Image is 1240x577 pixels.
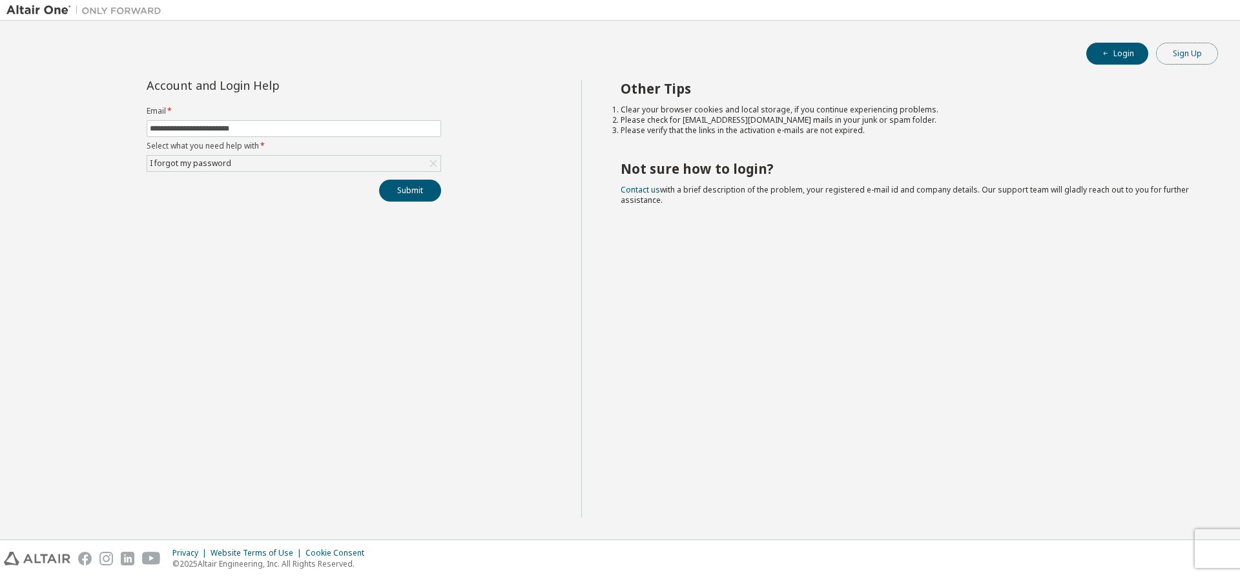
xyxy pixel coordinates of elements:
[99,552,113,565] img: instagram.svg
[621,80,1195,97] h2: Other Tips
[1156,43,1218,65] button: Sign Up
[121,552,134,565] img: linkedin.svg
[148,156,233,171] div: I forgot my password
[4,552,70,565] img: altair_logo.svg
[147,141,441,151] label: Select what you need help with
[142,552,161,565] img: youtube.svg
[621,184,1189,205] span: with a brief description of the problem, your registered e-mail id and company details. Our suppo...
[379,180,441,202] button: Submit
[172,558,372,569] p: © 2025 Altair Engineering, Inc. All Rights Reserved.
[78,552,92,565] img: facebook.svg
[172,548,211,558] div: Privacy
[147,80,382,90] div: Account and Login Help
[621,115,1195,125] li: Please check for [EMAIL_ADDRESS][DOMAIN_NAME] mails in your junk or spam folder.
[621,184,660,195] a: Contact us
[147,106,441,116] label: Email
[621,125,1195,136] li: Please verify that the links in the activation e-mails are not expired.
[1086,43,1148,65] button: Login
[621,160,1195,177] h2: Not sure how to login?
[621,105,1195,115] li: Clear your browser cookies and local storage, if you continue experiencing problems.
[6,4,168,17] img: Altair One
[211,548,305,558] div: Website Terms of Use
[305,548,372,558] div: Cookie Consent
[147,156,440,171] div: I forgot my password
